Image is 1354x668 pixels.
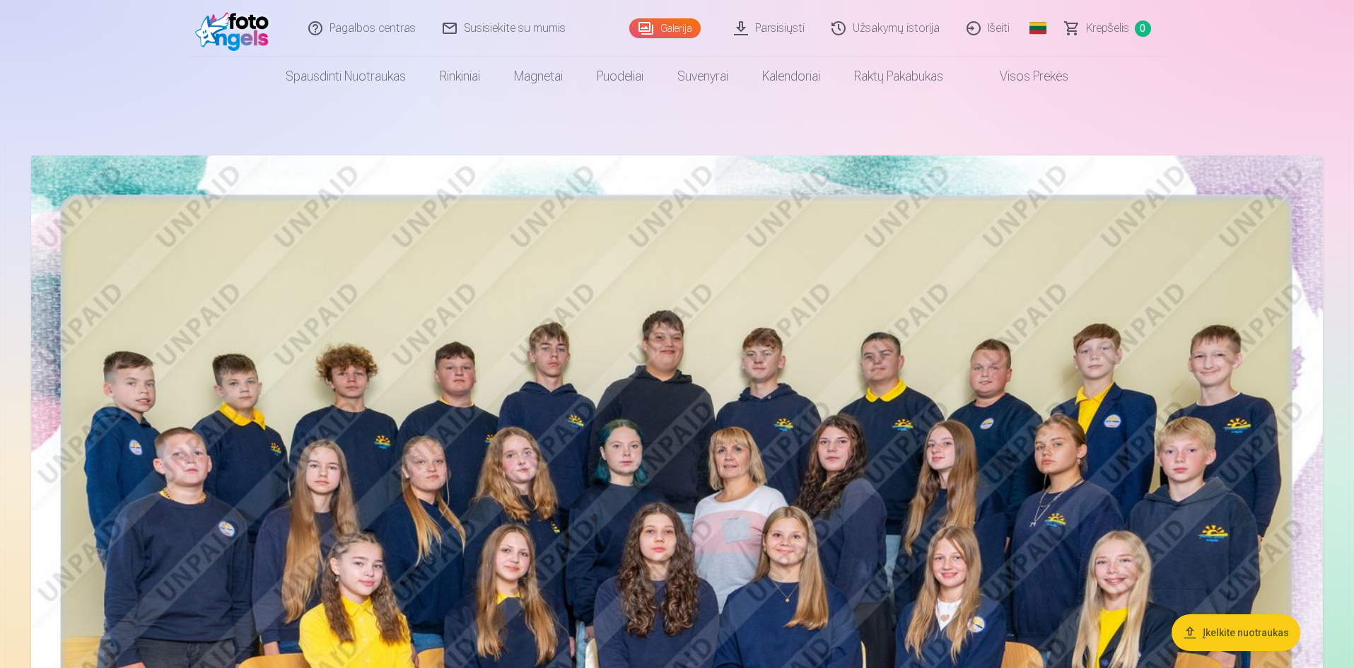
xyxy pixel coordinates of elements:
img: /fa2 [195,6,276,51]
span: 0 [1135,20,1151,37]
a: Spausdinti nuotraukas [269,57,423,96]
a: Kalendoriai [745,57,837,96]
a: Visos prekės [960,57,1085,96]
a: Magnetai [497,57,580,96]
a: Raktų pakabukas [837,57,960,96]
span: Krepšelis [1086,20,1129,37]
a: Rinkiniai [423,57,497,96]
a: Galerija [629,18,701,38]
a: Puodeliai [580,57,660,96]
button: Įkelkite nuotraukas [1172,614,1300,651]
a: Suvenyrai [660,57,745,96]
